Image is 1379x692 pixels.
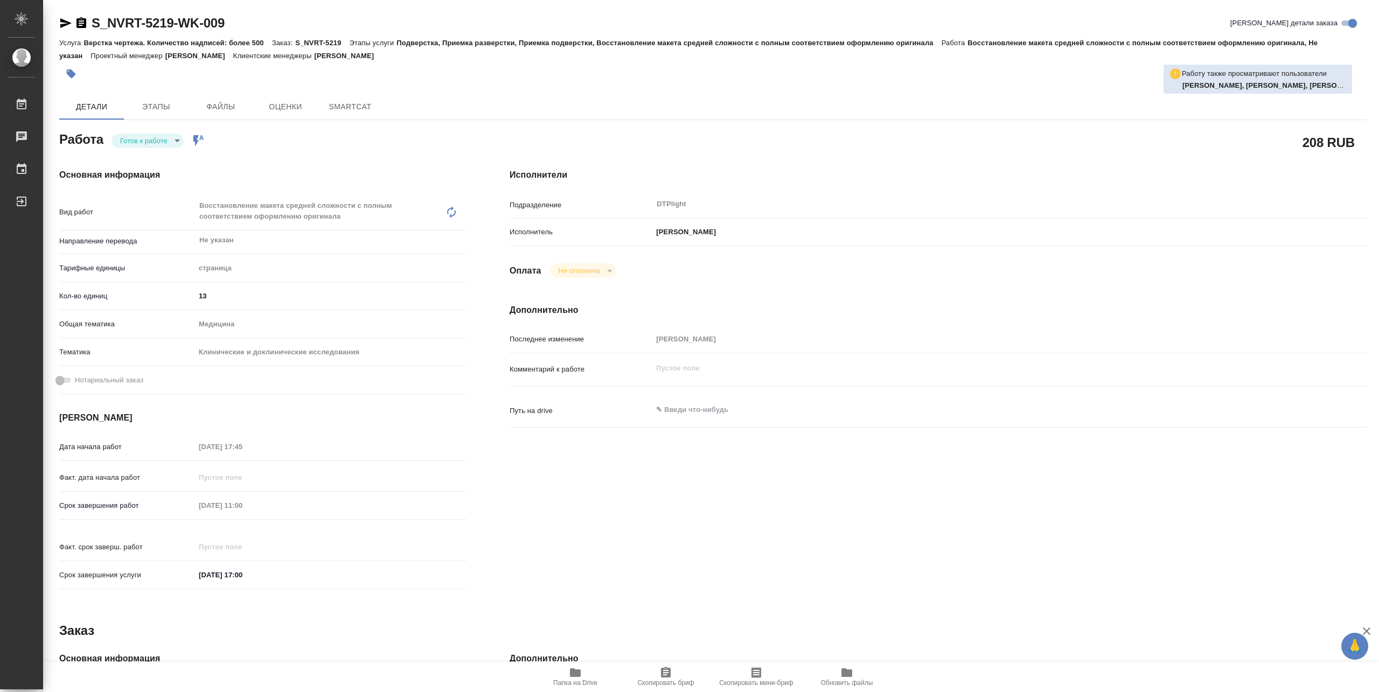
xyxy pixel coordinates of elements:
p: Тарифные единицы [59,263,195,274]
p: Исполнитель [510,227,652,237]
h2: Работа [59,129,103,148]
span: Скопировать мини-бриф [719,679,793,687]
button: Скопировать ссылку [75,17,88,30]
input: Пустое поле [195,439,289,455]
span: Папка на Drive [553,679,597,687]
div: Медицина [195,315,466,333]
div: страница [195,259,466,277]
p: Дата начала работ [59,442,195,452]
span: Обновить файлы [821,679,873,687]
p: Работу также просматривают пользователи [1182,68,1327,79]
button: Папка на Drive [530,662,621,692]
p: S_NVRT-5219 [295,39,349,47]
button: 🙏 [1341,633,1368,660]
h4: Дополнительно [510,652,1367,665]
p: Факт. срок заверш. работ [59,542,195,553]
span: Оценки [260,100,311,114]
span: Скопировать бриф [637,679,694,687]
p: [PERSON_NAME] [314,52,382,60]
button: Не оплачена [555,266,603,275]
h4: Основная информация [59,652,466,665]
p: Работа [942,39,968,47]
span: 🙏 [1346,635,1364,658]
button: Обновить файлы [802,662,892,692]
p: [PERSON_NAME] [165,52,233,60]
input: Пустое поле [652,331,1296,347]
h2: Заказ [59,622,94,639]
p: Путь на drive [510,406,652,416]
p: Этапы услуги [350,39,397,47]
p: Кол-во единиц [59,291,195,302]
span: Детали [66,100,117,114]
h4: Дополнительно [510,304,1367,317]
h4: [PERSON_NAME] [59,411,466,424]
input: Пустое поле [195,470,289,485]
button: Скопировать ссылку для ЯМессенджера [59,17,72,30]
p: Клиентские менеджеры [233,52,315,60]
div: Готов к работе [550,263,616,278]
span: Файлы [195,100,247,114]
span: Этапы [130,100,182,114]
h4: Основная информация [59,169,466,181]
p: Проектный менеджер [90,52,165,60]
p: Носкова Анна, Гусельников Роман, Васильева Наталья, Васильева Ольга [1182,80,1347,91]
p: Верстка чертежа. Количество надписей: более 500 [83,39,271,47]
p: Вид работ [59,207,195,218]
span: SmartCat [324,100,376,114]
p: Срок завершения работ [59,500,195,511]
input: Пустое поле [195,539,289,555]
div: Клинические и доклинические исследования [195,343,466,361]
input: ✎ Введи что-нибудь [195,567,289,583]
p: Подверстка, Приемка разверстки, Приемка подверстки, Восстановление макета средней сложности с пол... [396,39,941,47]
p: Комментарий к работе [510,364,652,375]
p: Заказ: [272,39,295,47]
a: S_NVRT-5219-WK-009 [92,16,225,30]
p: Последнее изменение [510,334,652,345]
p: Тематика [59,347,195,358]
button: Скопировать мини-бриф [711,662,802,692]
input: ✎ Введи что-нибудь [195,288,466,304]
p: Факт. дата начала работ [59,472,195,483]
h2: 208 RUB [1303,133,1355,151]
div: Готов к работе [112,134,184,148]
p: [PERSON_NAME] [652,227,716,237]
p: Подразделение [510,200,652,211]
span: Нотариальный заказ [75,375,143,386]
p: Услуга [59,39,83,47]
p: Общая тематика [59,319,195,330]
button: Скопировать бриф [621,662,711,692]
input: Пустое поле [195,498,289,513]
button: Добавить тэг [59,62,83,86]
p: Направление перевода [59,236,195,247]
h4: Исполнители [510,169,1367,181]
button: Готов к работе [117,136,171,145]
p: Срок завершения услуги [59,570,195,581]
span: [PERSON_NAME] детали заказа [1230,18,1338,29]
h4: Оплата [510,264,541,277]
